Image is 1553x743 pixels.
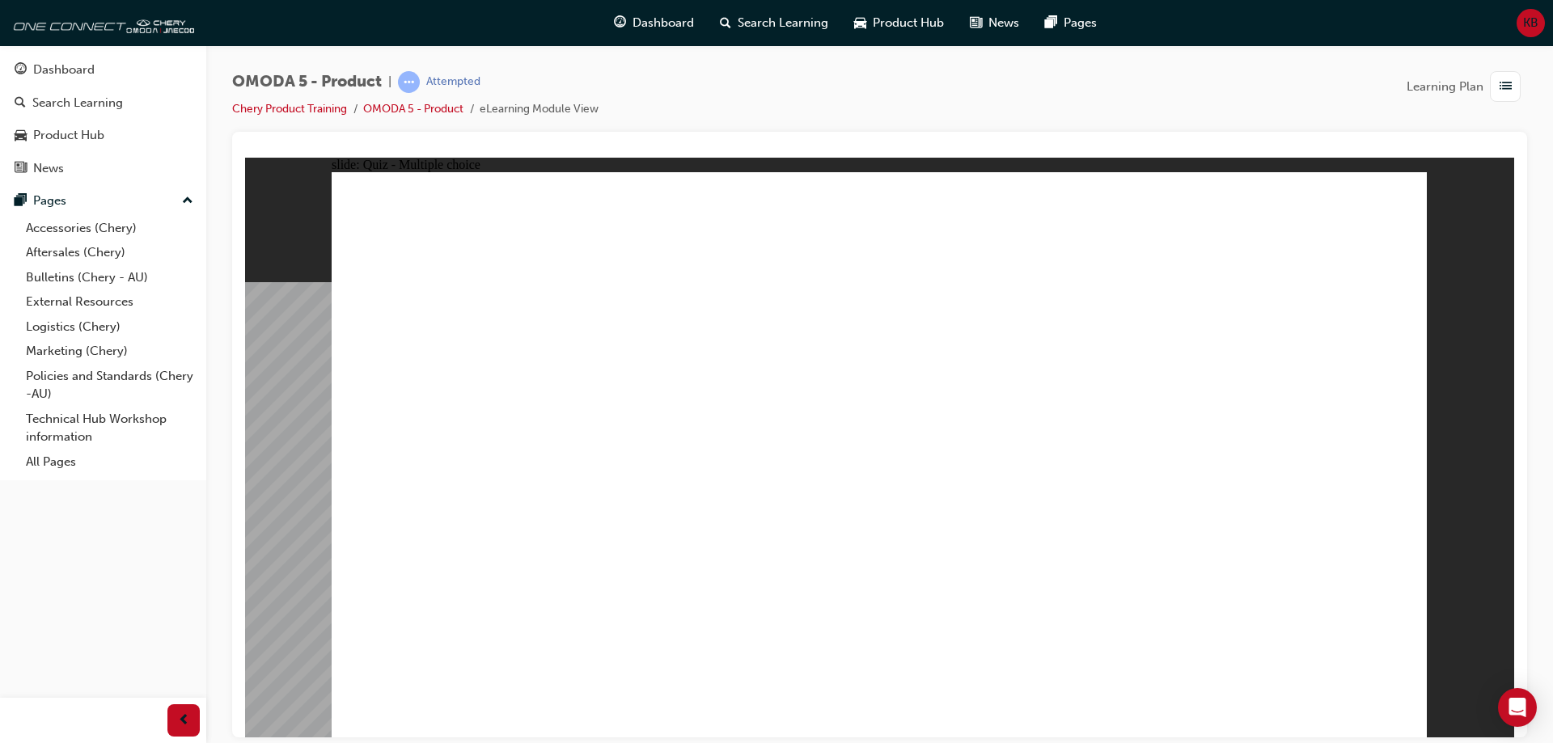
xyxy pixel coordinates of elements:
li: eLearning Module View [480,100,599,119]
button: DashboardSearch LearningProduct HubNews [6,52,200,186]
button: Pages [6,186,200,216]
a: Dashboard [6,55,200,85]
span: prev-icon [178,711,190,731]
span: list-icon [1500,77,1512,97]
span: KB [1523,14,1538,32]
span: up-icon [182,191,193,212]
span: news-icon [15,162,27,176]
span: car-icon [854,13,866,33]
a: Chery Product Training [232,102,347,116]
a: Logistics (Chery) [19,315,200,340]
span: Product Hub [873,14,944,32]
span: Search Learning [738,14,828,32]
div: Open Intercom Messenger [1498,688,1537,727]
div: Dashboard [33,61,95,79]
span: guage-icon [614,13,626,33]
a: car-iconProduct Hub [841,6,957,40]
div: News [33,159,64,178]
span: news-icon [970,13,982,33]
div: Product Hub [33,126,104,145]
span: search-icon [720,13,731,33]
span: | [388,73,391,91]
span: pages-icon [15,194,27,209]
span: OMODA 5 - Product [232,73,382,91]
div: Attempted [426,74,480,90]
a: All Pages [19,450,200,475]
span: pages-icon [1045,13,1057,33]
div: Search Learning [32,94,123,112]
span: Learning Plan [1407,78,1483,96]
a: Accessories (Chery) [19,216,200,241]
span: guage-icon [15,63,27,78]
span: Pages [1064,14,1097,32]
a: Marketing (Chery) [19,339,200,364]
a: search-iconSearch Learning [707,6,841,40]
a: Search Learning [6,88,200,118]
span: News [988,14,1019,32]
img: oneconnect [8,6,194,39]
div: Pages [33,192,66,210]
button: KB [1517,9,1545,37]
span: search-icon [15,96,26,111]
a: News [6,154,200,184]
span: Dashboard [633,14,694,32]
span: car-icon [15,129,27,143]
span: learningRecordVerb_ATTEMPT-icon [398,71,420,93]
a: OMODA 5 - Product [363,102,463,116]
a: Product Hub [6,120,200,150]
a: pages-iconPages [1032,6,1110,40]
a: Technical Hub Workshop information [19,407,200,450]
a: Policies and Standards (Chery -AU) [19,364,200,407]
a: Aftersales (Chery) [19,240,200,265]
a: news-iconNews [957,6,1032,40]
a: External Resources [19,289,200,315]
a: guage-iconDashboard [601,6,707,40]
button: Learning Plan [1407,71,1527,102]
a: Bulletins (Chery - AU) [19,265,200,290]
